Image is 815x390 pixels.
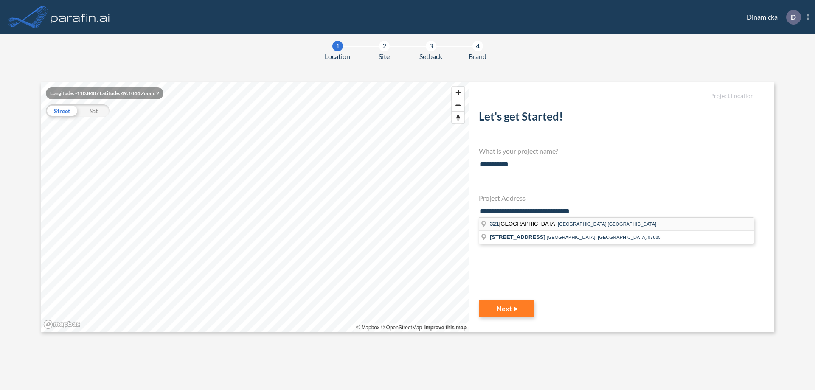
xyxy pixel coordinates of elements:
div: Sat [78,104,110,117]
div: Dinamicka [734,10,809,25]
h4: Project Address [479,194,754,202]
span: [GEOGRAPHIC_DATA] [490,221,558,227]
button: Zoom out [452,99,464,111]
span: Brand [469,51,486,62]
span: Location [325,51,350,62]
a: Mapbox homepage [43,320,81,329]
a: OpenStreetMap [381,325,422,331]
h5: Project Location [479,93,754,100]
span: [GEOGRAPHIC_DATA], [GEOGRAPHIC_DATA],07885 [547,235,661,240]
button: Next [479,300,534,317]
canvas: Map [41,82,469,332]
a: Mapbox [356,325,379,331]
div: Longitude: -110.8407 Latitude: 49.1044 Zoom: 2 [46,87,163,99]
div: Street [46,104,78,117]
h2: Let's get Started! [479,110,754,126]
span: [STREET_ADDRESS] [490,234,545,240]
div: 4 [472,41,483,51]
span: 321 [490,221,499,227]
div: 2 [379,41,390,51]
p: D [791,13,796,21]
img: logo [49,8,112,25]
span: Site [379,51,390,62]
h4: What is your project name? [479,147,754,155]
button: Reset bearing to north [452,111,464,123]
span: [GEOGRAPHIC_DATA],[GEOGRAPHIC_DATA] [558,222,656,227]
a: Improve this map [424,325,467,331]
span: Reset bearing to north [452,112,464,123]
button: Zoom in [452,87,464,99]
div: 3 [426,41,436,51]
div: 1 [332,41,343,51]
span: Setback [419,51,442,62]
